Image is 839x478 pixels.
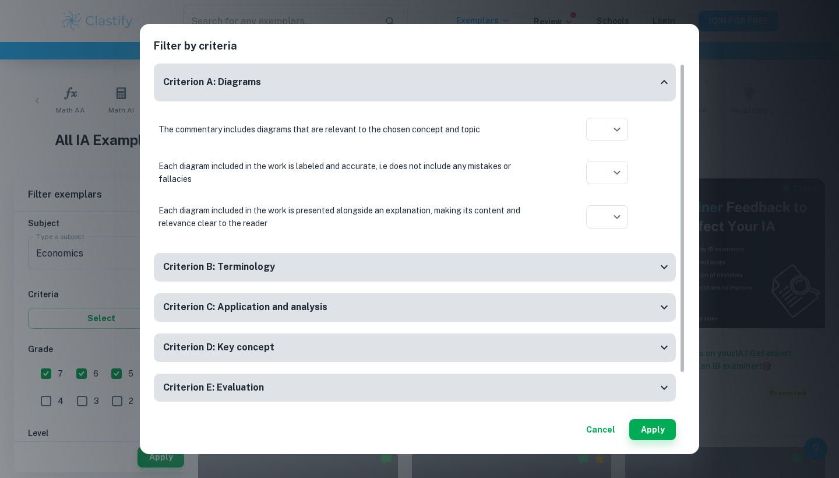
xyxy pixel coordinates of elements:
[154,253,676,282] div: Criterion B: Terminology
[158,204,543,230] p: Each diagram included in the work is presented alongside an explanation, making its content and r...
[154,38,685,64] h2: Filter by criteria
[163,75,261,90] h6: Criterion A: Diagrams
[154,333,676,362] div: Criterion D: Key concept
[629,419,676,440] button: Apply
[154,293,676,322] div: Criterion C: Application and analysis
[154,374,676,402] div: Criterion E: Evaluation
[163,340,274,355] h6: Criterion D: Key concept
[163,300,327,315] h6: Criterion C: Application and analysis
[158,160,543,185] p: Each diagram included in the work is labeled and accurate, i.e does not include any mistakes or f...
[163,381,264,395] h6: Criterion E: Evaluation
[163,260,275,275] h6: Criterion B: Terminology
[581,419,620,440] button: Cancel
[154,64,676,101] div: Criterion A: Diagrams
[158,123,543,136] p: The commentary includes diagrams that are relevant to the chosen concept and topic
